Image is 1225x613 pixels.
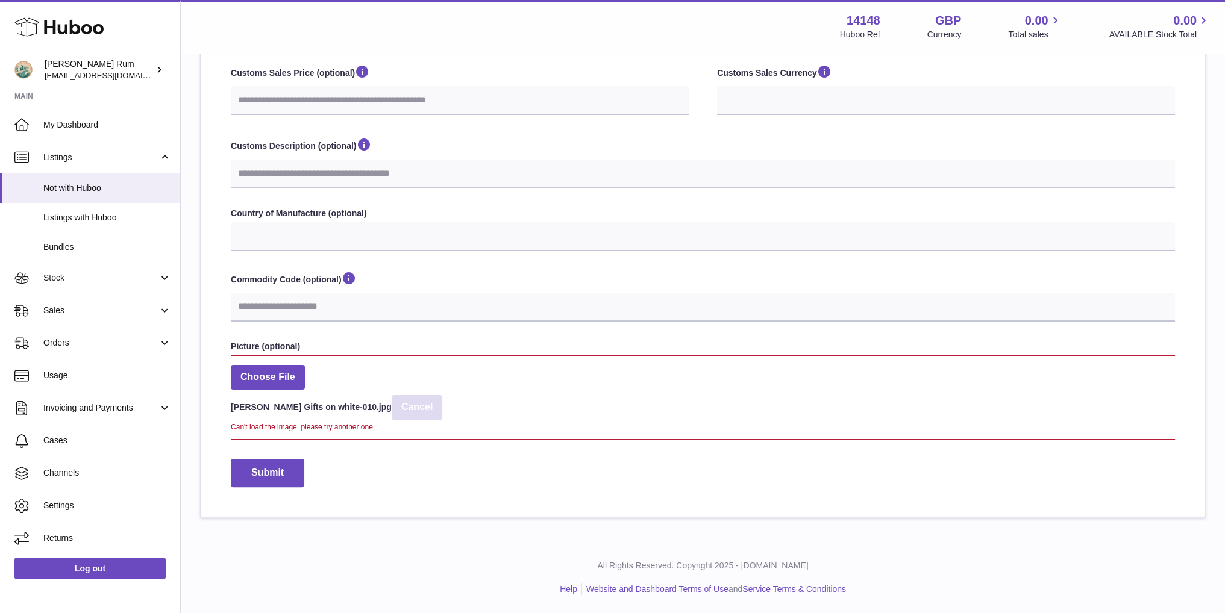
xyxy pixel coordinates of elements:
[1109,13,1211,40] a: 0.00 AVAILABLE Stock Total
[43,152,158,163] span: Listings
[1008,29,1062,40] span: Total sales
[43,500,171,511] span: Settings
[1109,29,1211,40] span: AVAILABLE Stock Total
[927,29,962,40] div: Currency
[231,459,304,487] button: Submit
[392,395,442,420] button: Cancel
[231,64,689,83] label: Customs Sales Price (optional)
[43,532,171,544] span: Returns
[43,370,171,381] span: Usage
[231,137,1175,156] label: Customs Description (optional)
[717,64,1175,83] label: Customs Sales Currency
[742,584,846,594] a: Service Terms & Conditions
[43,119,171,131] span: My Dashboard
[43,402,158,414] span: Invoicing and Payments
[1008,13,1062,40] a: 0.00 Total sales
[45,70,177,80] span: [EMAIL_ADDRESS][DOMAIN_NAME]
[1025,13,1048,29] span: 0.00
[14,61,33,79] img: mail@bartirum.wales
[43,182,171,194] span: Not with Huboo
[935,13,961,29] strong: GBP
[582,583,846,595] li: and
[43,241,171,253] span: Bundles
[43,467,171,479] span: Channels
[43,272,158,284] span: Stock
[231,365,305,390] span: Choose File
[43,435,171,446] span: Cases
[847,13,880,29] strong: 14148
[190,560,1215,571] p: All Rights Reserved. Copyright 2025 - [DOMAIN_NAME]
[43,212,171,223] span: Listings with Huboo
[45,58,153,81] div: [PERSON_NAME] Rum
[231,270,1175,290] label: Commodity Code (optional)
[840,29,880,40] div: Huboo Ref
[586,584,728,594] a: Website and Dashboard Terms of Use
[560,584,577,594] a: Help
[1173,13,1197,29] span: 0.00
[231,392,1175,420] div: [PERSON_NAME] Gifts on white-010.jpg
[43,305,158,316] span: Sales
[14,558,166,579] a: Log out
[231,208,1175,219] label: Country of Manufacture (optional)
[43,337,158,349] span: Orders
[231,422,1175,432] div: Can't load the image, please try another one.
[231,341,1175,352] label: Picture (optional)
